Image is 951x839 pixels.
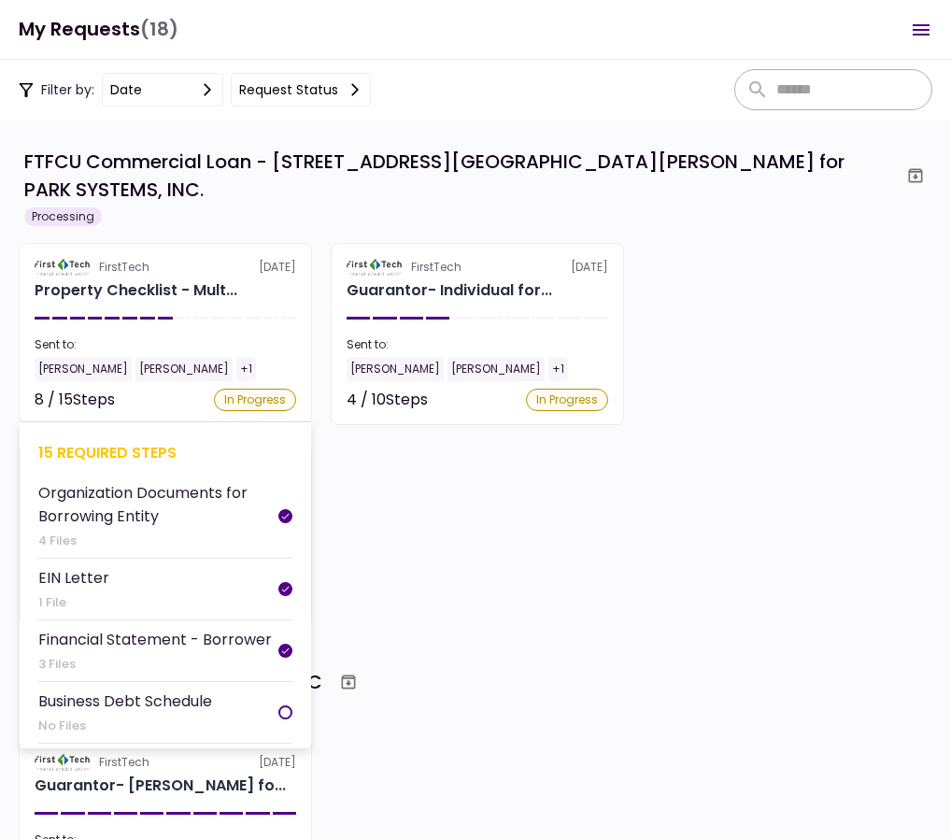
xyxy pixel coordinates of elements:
[35,336,296,353] div: Sent to:
[347,336,608,353] div: Sent to:
[135,357,233,381] div: [PERSON_NAME]
[899,7,944,52] button: Open menu
[447,357,545,381] div: [PERSON_NAME]
[19,10,178,49] h1: My Requests
[38,593,109,612] div: 1 File
[411,259,461,276] div: FirstTech
[35,259,92,276] img: Partner logo
[19,73,371,107] div: Filter by:
[899,159,932,192] button: Archive workflow
[35,754,296,771] div: [DATE]
[548,357,568,381] div: +1
[347,259,404,276] img: Partner logo
[24,148,889,204] div: FTFCU Commercial Loan - [STREET_ADDRESS][GEOGRAPHIC_DATA][PERSON_NAME] for PARK SYSTEMS, INC.
[35,357,132,381] div: [PERSON_NAME]
[38,628,272,651] div: Financial Statement - Borrower
[38,655,272,674] div: 3 Files
[236,357,256,381] div: +1
[35,259,296,276] div: [DATE]
[38,717,212,735] div: No Files
[99,259,149,276] div: FirstTech
[38,690,212,713] div: Business Debt Schedule
[38,566,109,590] div: EIN Letter
[140,10,178,49] span: (18)
[347,279,552,302] div: Guarantor- Individual for PARK SYSTEMS, INC. Nancy McKee
[38,441,292,464] div: 15 required steps
[35,279,237,302] div: Property Checklist - Multi-Family for PARK SYSTEMS, INC. 600 Holly Drive
[99,754,149,771] div: FirstTech
[347,259,608,276] div: [DATE]
[24,207,102,226] div: Processing
[526,389,608,411] div: In Progress
[35,389,115,411] div: 8 / 15 Steps
[347,357,444,381] div: [PERSON_NAME]
[110,79,142,100] div: date
[35,754,92,771] img: Partner logo
[231,73,371,107] button: Request status
[38,481,278,528] div: Organization Documents for Borrowing Entity
[214,389,296,411] div: In Progress
[102,73,223,107] button: date
[347,389,428,411] div: 4 / 10 Steps
[38,532,278,550] div: 4 Files
[332,665,365,699] button: Archive workflow
[35,775,286,797] div: Guarantor- Nancy McKee for PineHillManor, LLC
